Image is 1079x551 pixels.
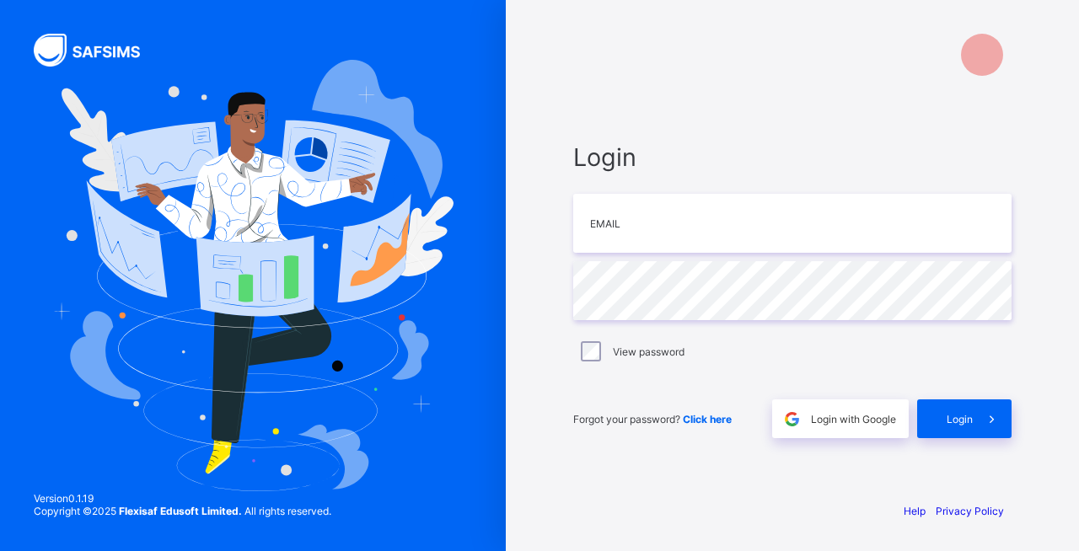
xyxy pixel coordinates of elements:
[52,60,454,491] img: Hero Image
[904,505,926,517] a: Help
[573,142,1012,172] span: Login
[782,409,802,429] img: google.396cfc9801f0270233282035f929180a.svg
[947,413,973,425] span: Login
[613,345,684,358] label: View password
[34,34,160,67] img: SAFSIMS Logo
[34,505,331,517] span: Copyright © 2025 All rights reserved.
[936,505,1004,517] a: Privacy Policy
[573,413,732,425] span: Forgot your password?
[119,505,242,517] strong: Flexisaf Edusoft Limited.
[683,413,732,425] a: Click here
[34,492,331,505] span: Version 0.1.19
[811,413,896,425] span: Login with Google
